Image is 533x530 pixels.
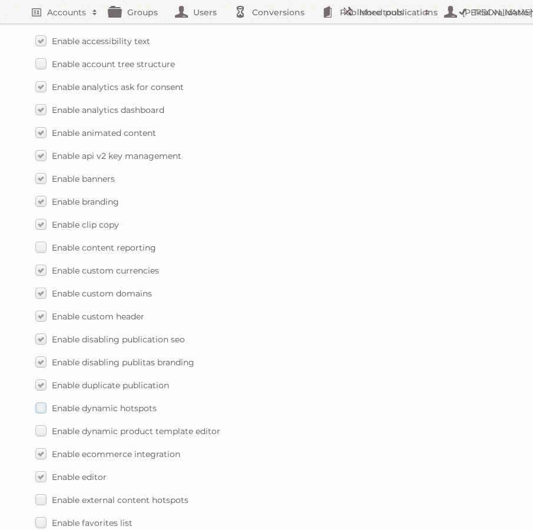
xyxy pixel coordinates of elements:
[52,403,157,414] span: Enable dynamic hotspots
[47,6,86,18] h2: Accounts
[359,6,418,18] h2: More tools
[52,380,169,391] span: Enable duplicate publication
[52,518,133,528] span: Enable favorites list
[52,174,115,184] span: Enable banners
[52,128,156,138] span: Enable animated content
[52,151,181,161] span: Enable api v2 key management
[52,449,180,459] span: Enable ecommerce integration
[52,59,175,69] span: Enable account tree structure
[52,334,185,345] span: Enable disabling publication seo
[52,288,152,299] span: Enable custom domains
[52,472,107,482] span: Enable editor
[52,36,150,46] span: Enable accessibility text
[52,311,144,322] span: Enable custom header
[52,426,220,436] span: Enable dynamic product template editor
[52,219,119,230] span: Enable clip copy
[52,196,119,207] span: Enable branding
[52,242,156,253] span: Enable content reporting
[52,265,159,276] span: Enable custom currencies
[52,495,188,505] span: Enable external content hotspots
[52,357,194,368] span: Enable disabling publitas branding
[52,82,184,92] span: Enable analytics ask for consent
[52,105,164,115] span: Enable analytics dashboard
